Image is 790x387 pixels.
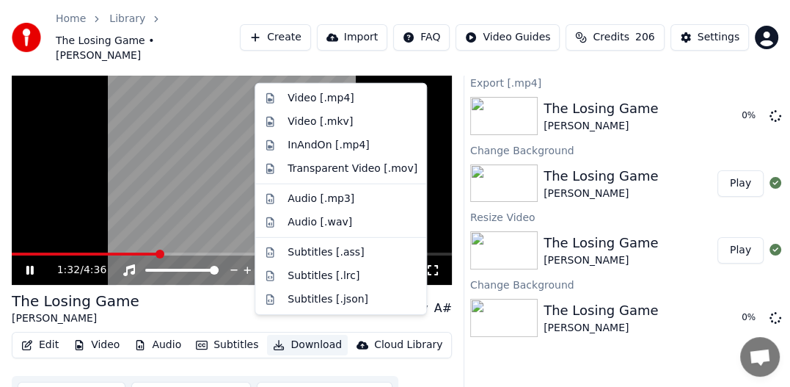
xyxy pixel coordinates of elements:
nav: breadcrumb [56,12,240,63]
div: [PERSON_NAME] [12,311,139,326]
div: Open chat [740,337,780,377]
div: The Losing Game [544,233,658,253]
div: [PERSON_NAME] [544,253,658,268]
div: Subtitles [.lrc] [288,269,359,283]
span: 4:36 [84,263,106,278]
div: Subtitles [.ass] [288,245,364,260]
span: Credits [593,30,629,45]
div: Audio [.wav] [288,215,352,230]
div: Settings [698,30,739,45]
div: / [57,263,92,278]
span: 1:32 [57,263,80,278]
button: Play [717,237,764,264]
div: InAndOn [.mp4] [288,138,370,153]
button: Video Guides [456,24,560,51]
a: Home [56,12,86,26]
button: Create [240,24,311,51]
button: Audio [128,335,187,355]
div: Transparent Video [.mov] [288,162,417,176]
button: Subtitles [190,335,264,355]
button: FAQ [393,24,450,51]
div: Audio [.mp3] [288,192,354,206]
div: Video [.mkv] [288,115,353,129]
button: Download [267,335,348,355]
button: Credits206 [566,24,664,51]
div: The Losing Game [544,98,658,119]
span: 206 [635,30,655,45]
img: youka [12,23,41,52]
button: Play [717,170,764,197]
button: Video [67,335,125,355]
div: Cloud Library [374,338,442,352]
button: Settings [670,24,749,51]
button: Import [317,24,387,51]
div: The Losing Game [544,166,658,187]
div: Video [.mp4] [288,91,354,106]
div: [PERSON_NAME] [544,119,658,134]
div: [PERSON_NAME] [544,187,658,201]
div: The Losing Game [544,300,658,321]
div: Subtitles [.json] [288,292,368,307]
div: A# [434,300,452,317]
a: Library [109,12,145,26]
button: Edit [15,335,65,355]
div: 0 % [742,312,764,324]
span: The Losing Game • [PERSON_NAME] [56,34,240,63]
div: The Losing Game [12,291,139,311]
div: 0 % [742,110,764,122]
div: [PERSON_NAME] [544,321,658,336]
